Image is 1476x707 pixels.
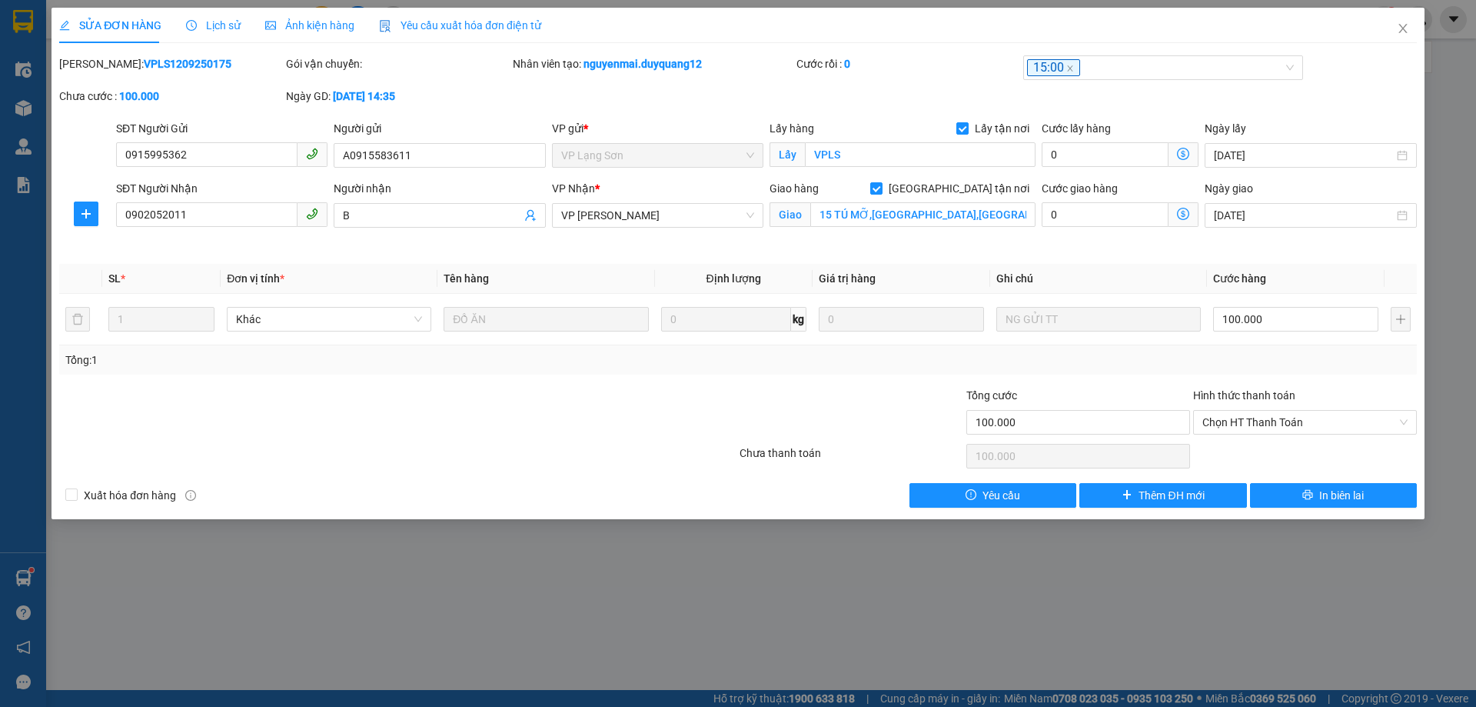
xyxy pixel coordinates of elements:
div: Nhân viên tạo: [513,55,793,72]
button: printerIn biên lai [1250,483,1417,508]
input: Ngày giao [1214,207,1393,224]
span: Đơn vị tính [227,272,284,285]
input: 0 [819,307,984,332]
input: Cước giao hàng [1042,202,1168,227]
span: picture [265,20,276,31]
input: Cước lấy hàng [1042,142,1168,167]
label: Ngày lấy [1205,122,1246,135]
span: Tổng cước [966,389,1017,402]
b: nguyenmai.duyquang12 [583,58,702,70]
span: Định lượng [706,272,761,285]
button: plus [1391,307,1411,332]
label: Ngày giao [1205,182,1253,195]
b: 0 [844,58,850,70]
div: Tổng: 1 [65,352,570,369]
span: Ảnh kiện hàng [265,19,354,32]
span: dollar-circle [1177,208,1189,220]
span: clock-circle [186,20,197,31]
span: info-circle [185,490,196,501]
span: user-add [524,209,537,222]
div: Gói vận chuyển: [286,55,510,72]
span: Cước hàng [1213,272,1266,285]
b: 100.000 [119,90,159,102]
span: In biên lai [1319,487,1364,504]
input: VD: Bàn, Ghế [444,307,648,332]
span: close [1397,22,1409,35]
input: Ghi Chú [996,307,1201,332]
span: Giao [770,202,810,227]
b: [DATE] 14:35 [333,90,395,102]
b: VPLS1209250175 [144,58,231,70]
span: Giao hàng [770,182,819,195]
span: VP Nhận [552,182,595,195]
span: 15:00 [1027,59,1080,77]
span: Tên hàng [444,272,489,285]
div: SĐT Người Gửi [116,120,327,137]
div: SĐT Người Nhận [116,180,327,197]
div: Chưa cước : [59,88,283,105]
span: Lấy tận nơi [969,120,1036,137]
span: Xuất hóa đơn hàng [78,487,182,504]
label: Hình thức thanh toán [1193,389,1295,402]
span: phone [306,148,318,160]
div: Ngày GD: [286,88,510,105]
input: Ngày lấy [1214,147,1393,164]
span: Lấy hàng [770,122,814,135]
span: VP Lạng Sơn [561,144,754,167]
button: plus [74,202,98,226]
label: Cước lấy hàng [1042,122,1111,135]
button: Close [1381,8,1424,51]
input: Lấy tận nơi [805,142,1036,167]
span: Lấy [770,142,805,167]
div: VP gửi [552,120,763,137]
span: Yêu cầu [982,487,1020,504]
button: exclamation-circleYêu cầu [909,483,1076,508]
span: plus [1122,489,1132,502]
span: SỬA ĐƠN HÀNG [59,19,161,32]
span: Lịch sử [186,19,241,32]
span: Khác [236,308,422,331]
img: icon [379,20,391,32]
input: Giao tận nơi [810,202,1036,227]
button: plusThêm ĐH mới [1079,483,1246,508]
span: dollar-circle [1177,148,1189,160]
div: Người gửi [334,120,545,137]
span: Giá trị hàng [819,272,876,285]
span: [GEOGRAPHIC_DATA] tận nơi [883,180,1036,197]
span: SL [108,272,121,285]
div: Cước rồi : [796,55,1020,72]
div: Chưa thanh toán [738,445,965,472]
th: Ghi chú [990,264,1207,294]
span: Chọn HT Thanh Toán [1202,411,1408,434]
span: Yêu cầu xuất hóa đơn điện tử [379,19,541,32]
div: Người nhận [334,180,545,197]
span: plus [75,208,98,220]
span: printer [1302,489,1313,502]
span: edit [59,20,70,31]
span: Thêm ĐH mới [1139,487,1204,504]
span: kg [791,307,806,332]
span: exclamation-circle [966,489,976,502]
span: close [1066,65,1074,72]
div: [PERSON_NAME]: [59,55,283,72]
label: Cước giao hàng [1042,182,1118,195]
button: delete [65,307,90,332]
span: VP Minh Khai [561,204,754,227]
span: phone [306,208,318,220]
